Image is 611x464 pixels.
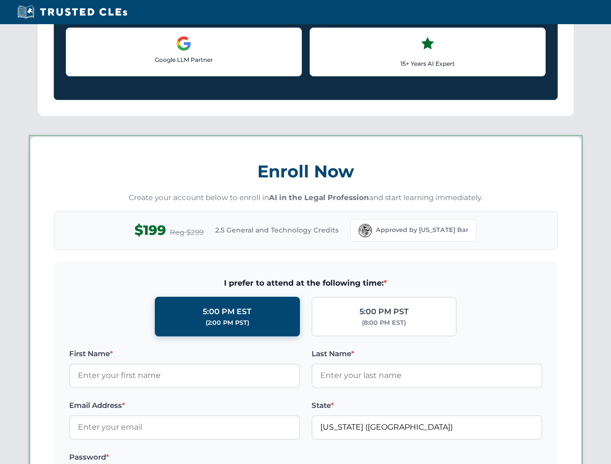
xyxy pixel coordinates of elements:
span: Reg $299 [170,227,204,238]
span: I prefer to attend at the following time: [69,277,542,290]
p: Create your account below to enroll in and start learning immediately. [54,192,558,203]
strong: AI in the Legal Profession [269,193,369,202]
span: $199 [134,219,166,241]
label: Password [69,451,300,463]
input: Enter your email [69,415,300,439]
img: Trusted CLEs [15,5,130,19]
img: Google [176,36,192,51]
label: State [312,400,542,411]
div: 5:00 PM EST [203,305,252,318]
div: (8:00 PM EST) [362,318,406,328]
span: 2.5 General and Technology Credits [215,225,339,235]
h3: Enroll Now [54,156,558,187]
input: Enter your first name [69,363,300,388]
label: Last Name [312,348,542,360]
input: Enter your last name [312,363,542,388]
p: Google LLM Partner [74,55,294,64]
span: Approved by [US_STATE] Bar [376,225,468,235]
label: First Name [69,348,300,360]
label: Email Address [69,400,300,411]
input: Florida (FL) [312,415,542,439]
img: Florida Bar [358,224,372,237]
p: 15+ Years AI Expert [318,59,537,68]
div: 5:00 PM PST [359,305,409,318]
div: (2:00 PM PST) [206,318,249,328]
